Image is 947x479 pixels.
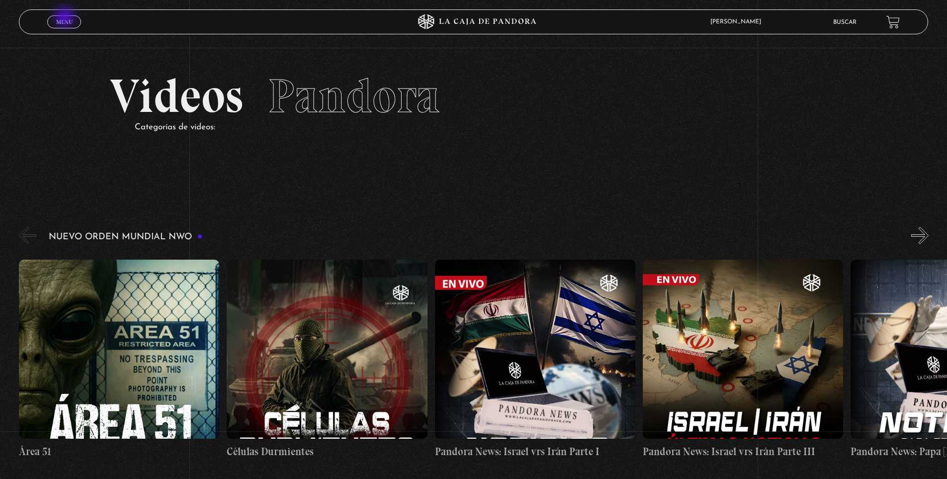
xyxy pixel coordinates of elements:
button: Next [911,227,929,244]
a: View your shopping cart [886,15,900,29]
h4: Pandora News: Israel vrs Irán Parte III [643,444,843,460]
h4: Área 51 [19,444,219,460]
h3: Nuevo Orden Mundial NWO [49,232,203,242]
h4: Células Durmientes [227,444,427,460]
h4: Pandora News: Israel vrs Irán Parte I [435,444,635,460]
a: Área 51 [19,252,219,467]
h2: Videos [110,73,837,120]
span: Cerrar [53,27,76,34]
button: Previous [19,227,36,244]
span: Pandora [268,68,440,124]
a: Pandora News: Israel vrs Irán Parte III [643,252,843,467]
p: Categorías de videos: [135,120,837,135]
a: Pandora News: Israel vrs Irán Parte I [435,252,635,467]
span: [PERSON_NAME] [705,19,771,25]
a: Buscar [833,19,857,25]
a: Células Durmientes [227,252,427,467]
span: Menu [56,19,73,25]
